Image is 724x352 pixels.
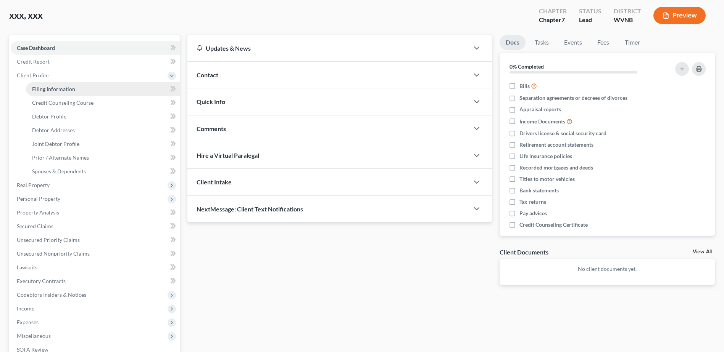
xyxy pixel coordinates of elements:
[197,71,218,78] span: Contact
[17,319,39,325] span: Expenses
[519,221,588,229] span: Credit Counseling Certificate
[32,141,79,147] span: Joint Debtor Profile
[529,35,555,50] a: Tasks
[17,209,59,216] span: Property Analysis
[17,237,80,243] span: Unsecured Priority Claims
[519,94,627,102] span: Separation agreements or decrees of divorces
[26,137,180,151] a: Joint Debtor Profile
[11,55,180,69] a: Credit Report
[11,206,180,219] a: Property Analysis
[26,151,180,165] a: Prior / Alternate Names
[17,195,60,202] span: Personal Property
[17,223,53,229] span: Secured Claims
[614,16,641,24] div: WVNB
[32,127,75,133] span: Debtor Addresses
[519,82,530,90] span: Bills
[11,219,180,233] a: Secured Claims
[591,35,616,50] a: Fees
[32,99,94,106] span: Credit Counseling Course
[510,63,544,70] strong: 0% Completed
[619,35,646,50] a: Timer
[693,249,712,254] a: View All
[17,305,34,312] span: Income
[11,261,180,274] a: Lawsuits
[519,106,561,113] span: Appraisal reports
[26,82,180,96] a: Filing Information
[11,233,180,247] a: Unsecured Priority Claims
[17,45,55,51] span: Case Dashboard
[579,7,601,16] div: Status
[519,164,593,171] span: Recorded mortgages and deeds
[197,205,303,213] span: NextMessage: Client Text Notifications
[9,10,43,21] span: xxx, xxx
[653,7,706,24] button: Preview
[500,35,526,50] a: Docs
[519,187,559,194] span: Bank statements
[32,113,66,120] span: Debtor Profile
[17,72,48,78] span: Client Profile
[17,264,37,270] span: Lawsuits
[500,248,548,256] div: Client Documents
[506,265,709,273] p: No client documents yet.
[558,35,588,50] a: Events
[11,274,180,288] a: Executory Contracts
[519,118,565,125] span: Income Documents
[17,278,66,284] span: Executory Contracts
[17,250,90,257] span: Unsecured Nonpriority Claims
[32,168,86,174] span: Spouses & Dependents
[614,7,641,16] div: District
[26,123,180,137] a: Debtor Addresses
[32,154,89,161] span: Prior / Alternate Names
[519,175,575,183] span: Titles to motor vehicles
[11,41,180,55] a: Case Dashboard
[519,210,547,217] span: Pay advices
[579,16,601,24] div: Lead
[17,333,51,339] span: Miscellaneous
[197,98,225,105] span: Quick Info
[26,110,180,123] a: Debtor Profile
[197,152,259,159] span: Hire a Virtual Paralegal
[197,44,460,52] div: Updates & News
[32,86,75,92] span: Filing Information
[17,291,86,298] span: Codebtors Insiders & Notices
[519,141,593,149] span: Retirement account statements
[561,16,565,23] span: 7
[11,247,180,261] a: Unsecured Nonpriority Claims
[539,16,567,24] div: Chapter
[519,198,546,206] span: Tax returns
[197,178,232,186] span: Client Intake
[519,130,606,137] span: Drivers license & social security card
[26,165,180,178] a: Spouses & Dependents
[519,152,572,160] span: Life insurance policies
[17,58,50,65] span: Credit Report
[17,182,50,188] span: Real Property
[26,96,180,110] a: Credit Counseling Course
[539,7,567,16] div: Chapter
[197,125,226,132] span: Comments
